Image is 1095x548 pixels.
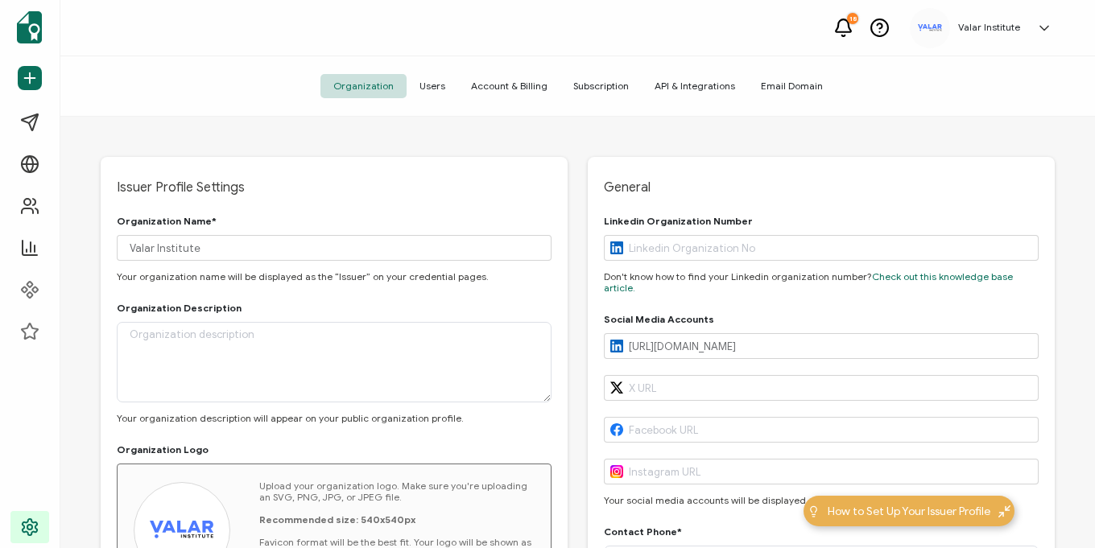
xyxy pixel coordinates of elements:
input: Linkedin URL [604,333,1039,359]
input: Organization name [117,235,552,261]
h5: Valar Institute [958,22,1020,33]
span: Issuer Profile Settings [117,179,552,196]
span: Users [407,74,458,98]
span: Email Domain [748,74,836,98]
b: Recommended size: 540x540px [259,513,415,525]
input: X URL [604,375,1039,401]
h2: Linkedin Organization Number [604,216,753,227]
input: Facebook URL [604,417,1039,443]
iframe: Chat Widget [1014,471,1095,548]
img: 9d7cedca-7689-4f57-a5df-1b05e96c1e61.svg [918,24,942,31]
p: Your organization description will appear on your public organization profile. [117,413,552,424]
span: Organization [320,74,407,98]
h2: Organization Name* [117,216,217,227]
h2: Contact Phone* [604,526,682,538]
input: Linkedin Organization No [604,235,1039,261]
div: 18 [847,13,858,24]
h2: Organization Logo [117,444,209,455]
span: Subscription [560,74,642,98]
img: Linkedin logo [610,241,623,254]
span: General [604,179,1039,196]
p: Your social media accounts will be displayed on your credential pages. [604,495,1039,506]
h2: Organization Description [117,303,242,314]
span: How to Set Up Your Issuer Profile [828,503,990,520]
img: sertifier-logomark-colored.svg [17,11,42,43]
span: API & Integrations [642,74,748,98]
p: Don't know how to find your Linkedin organization number? [604,271,1039,294]
a: Check out this knowledge base article. [604,270,1013,294]
h2: Social Media Accounts [604,314,714,325]
input: Instagram URL [604,459,1039,484]
p: Your organization name will be displayed as the “Issuer” on your credential pages. [117,271,552,282]
span: Account & Billing [458,74,560,98]
img: minimize-icon.svg [998,505,1010,517]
